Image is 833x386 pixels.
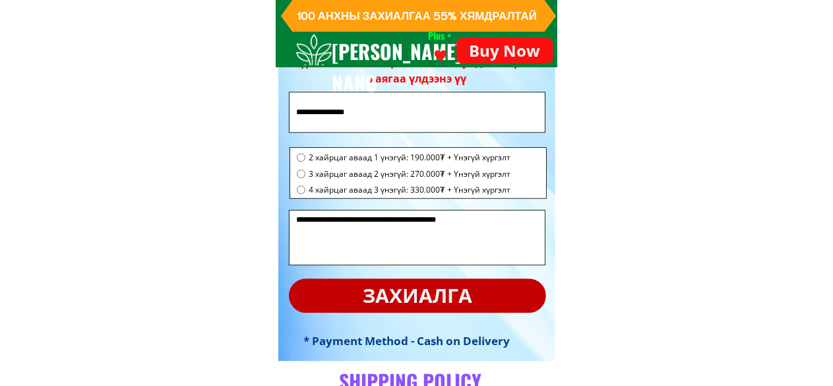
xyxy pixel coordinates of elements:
[332,36,478,99] h3: [PERSON_NAME] NANO
[456,38,553,64] p: Buy Now
[292,54,543,88] div: Хүргэлтийг хялбар болгохын тулд та нарийн хаягаа үлдээнэ үү
[309,168,510,180] span: 3 хайрцаг аваад 2 үнэгүй: 270.000₮ + Үнэгүй хүргэлт
[309,151,510,164] span: 2 хайрцаг аваад 1 үнэгүй: 190.000₮ + Үнэгүй хүргэлт
[309,183,510,196] span: 4 хайрцаг аваад 3 үнэгүй: 330.000₮ + Үнэгүй хүргэлт
[289,278,546,313] p: захиалга
[304,332,533,350] h3: * Payment Method - Cash on Delivery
